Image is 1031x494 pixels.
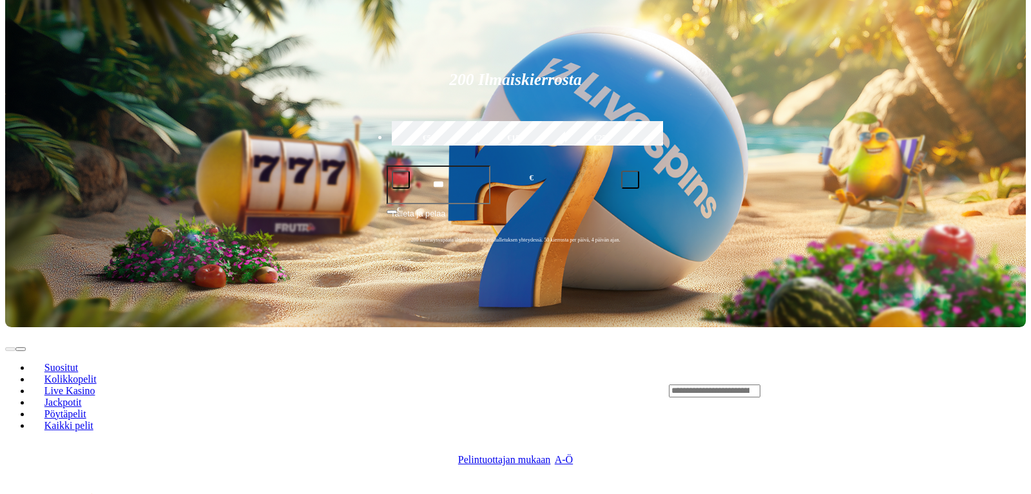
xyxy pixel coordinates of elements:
[39,397,87,408] span: Jackpotit
[5,347,15,351] button: prev slide
[475,119,555,157] label: €150
[390,207,445,231] span: Talleta ja pelaa
[39,420,99,431] span: Kaikki pelit
[5,340,643,442] nav: Lobby
[458,454,551,466] a: Pelintuottajan mukaan
[31,392,95,412] a: Jackpotit
[621,171,639,189] button: plus icon
[39,385,101,396] span: Live Kasino
[39,362,83,373] span: Suositut
[458,454,551,465] span: Pelintuottajan mukaan
[31,404,99,423] a: Pöytäpelit
[15,347,26,351] button: next slide
[397,205,401,213] span: €
[31,357,92,377] a: Suositut
[31,415,107,435] a: Kaikki pelit
[31,381,108,400] a: Live Kasino
[530,172,534,184] span: €
[39,408,92,419] span: Pöytäpelit
[555,454,573,465] span: A-Ö
[562,119,642,157] label: €250
[31,369,110,388] a: Kolikkopelit
[387,207,644,231] button: Talleta ja pelaa
[555,454,573,466] a: A-Ö
[389,119,469,157] label: €50
[39,374,102,385] span: Kolikkopelit
[669,385,760,397] input: Search
[5,327,1026,453] header: Lobby
[392,171,410,189] button: minus icon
